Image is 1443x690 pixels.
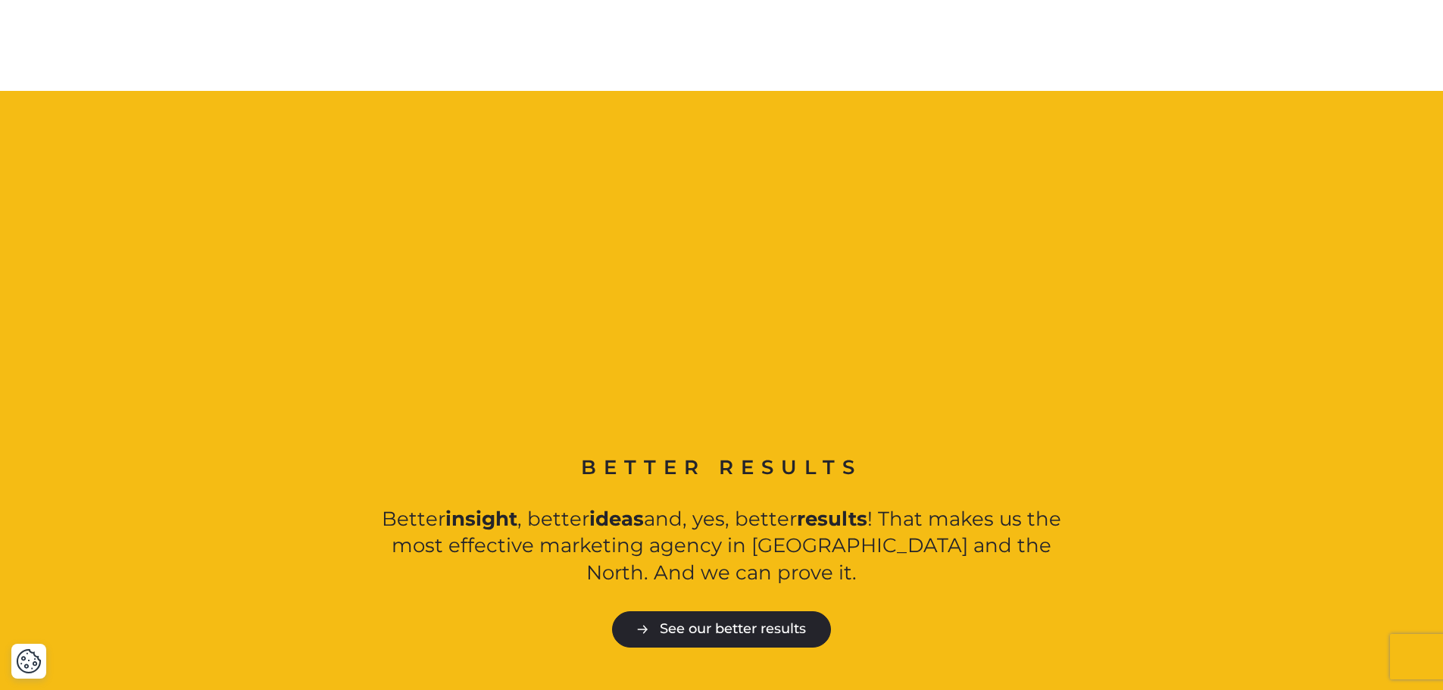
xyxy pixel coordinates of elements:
p: Better , better and, yes, better ! That makes us the most effective marketing agency in [GEOGRAPH... [379,506,1064,588]
strong: ideas [589,507,644,531]
strong: results [797,507,867,531]
button: Cookie Settings [16,648,42,674]
img: Revisit consent button [16,648,42,674]
a: See our better results [612,611,831,647]
strong: insight [445,507,517,531]
h2: Better results [379,454,1064,482]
